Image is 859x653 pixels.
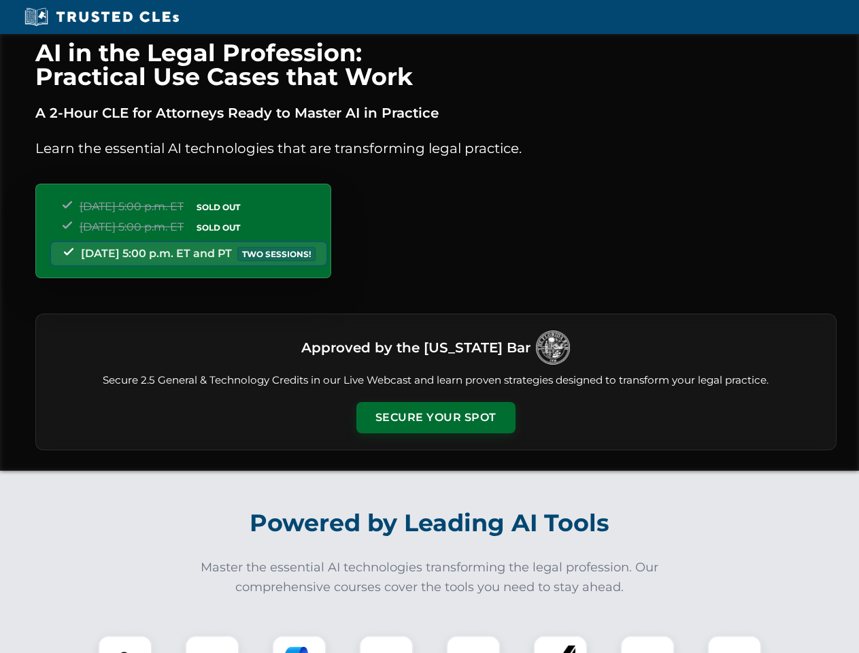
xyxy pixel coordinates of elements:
span: SOLD OUT [192,220,245,235]
p: Master the essential AI technologies transforming the legal profession. Our comprehensive courses... [192,558,668,597]
img: Logo [536,331,570,365]
h3: Approved by the [US_STATE] Bar [301,335,530,360]
h2: Powered by Leading AI Tools [53,499,807,547]
img: Trusted CLEs [20,7,183,27]
p: Learn the essential AI technologies that are transforming legal practice. [35,137,837,159]
p: A 2-Hour CLE for Attorneys Ready to Master AI in Practice [35,102,837,124]
span: [DATE] 5:00 p.m. ET [80,200,184,213]
h1: AI in the Legal Profession: Practical Use Cases that Work [35,41,837,88]
span: SOLD OUT [192,200,245,214]
button: Secure Your Spot [356,402,516,433]
p: Secure 2.5 General & Technology Credits in our Live Webcast and learn proven strategies designed ... [52,373,820,388]
span: [DATE] 5:00 p.m. ET [80,220,184,233]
